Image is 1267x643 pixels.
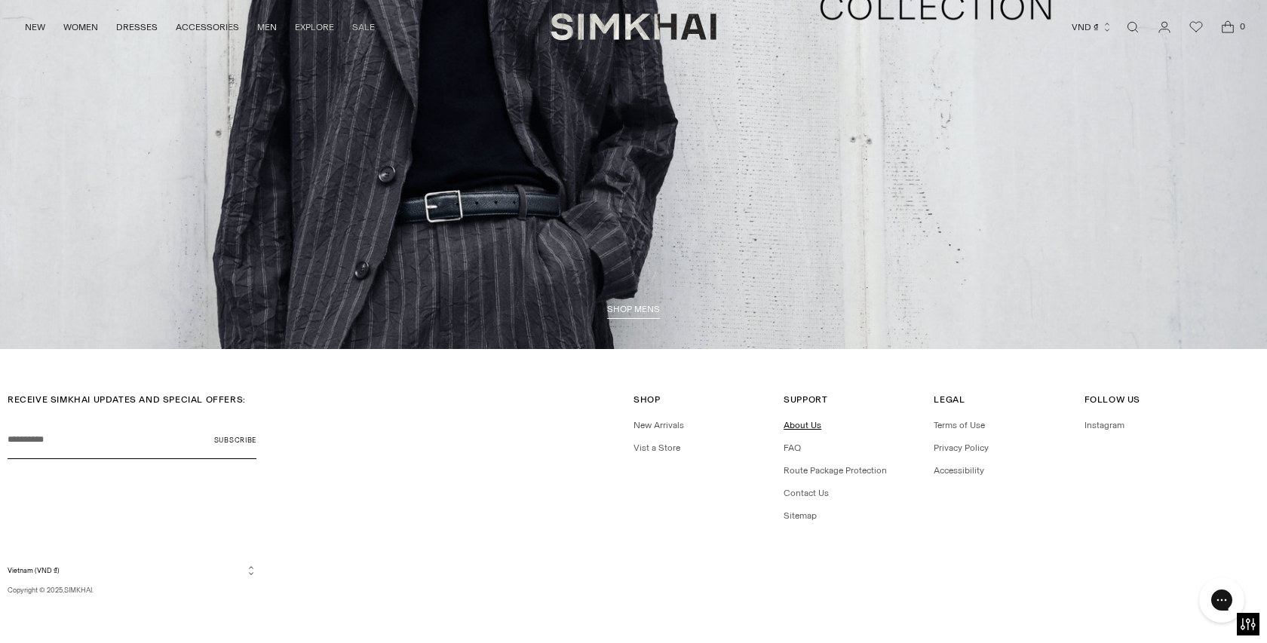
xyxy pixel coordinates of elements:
[934,465,984,476] a: Accessibility
[784,488,829,498] a: Contact Us
[1192,572,1252,628] iframe: Gorgias live chat messenger
[784,394,827,405] span: Support
[784,420,821,430] a: About Us
[1084,420,1124,430] a: Instagram
[25,11,45,44] a: NEW
[176,11,239,44] a: ACCESSORIES
[934,420,985,430] a: Terms of Use
[8,585,256,596] p: Copyright © 2025, .
[784,510,817,521] a: Sitemap
[1235,20,1249,33] span: 0
[295,11,334,44] a: EXPLORE
[116,11,158,44] a: DRESSES
[8,565,256,576] button: Vietnam (VND ₫)
[1118,12,1148,42] a: Open search modal
[1072,11,1112,44] button: VND ₫
[1213,12,1243,42] a: Open cart modal
[934,442,989,453] a: Privacy Policy
[8,394,246,405] span: RECEIVE SIMKHAI UPDATES AND SPECIAL OFFERS:
[633,442,680,453] a: Vist a Store
[63,11,98,44] a: WOMEN
[633,394,660,405] span: Shop
[633,420,684,430] a: New Arrivals
[214,421,256,459] button: Subscribe
[352,11,375,44] a: SALE
[934,394,965,405] span: Legal
[551,12,716,41] a: SIMKHAI
[1084,394,1140,405] span: Follow Us
[257,11,277,44] a: MEN
[784,465,887,476] a: Route Package Protection
[784,442,801,453] a: FAQ
[64,586,92,594] a: SIMKHAI
[607,304,660,319] a: shop mens
[607,304,660,314] span: shop mens
[1149,12,1180,42] a: Go to the account page
[1181,12,1211,42] a: Wishlist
